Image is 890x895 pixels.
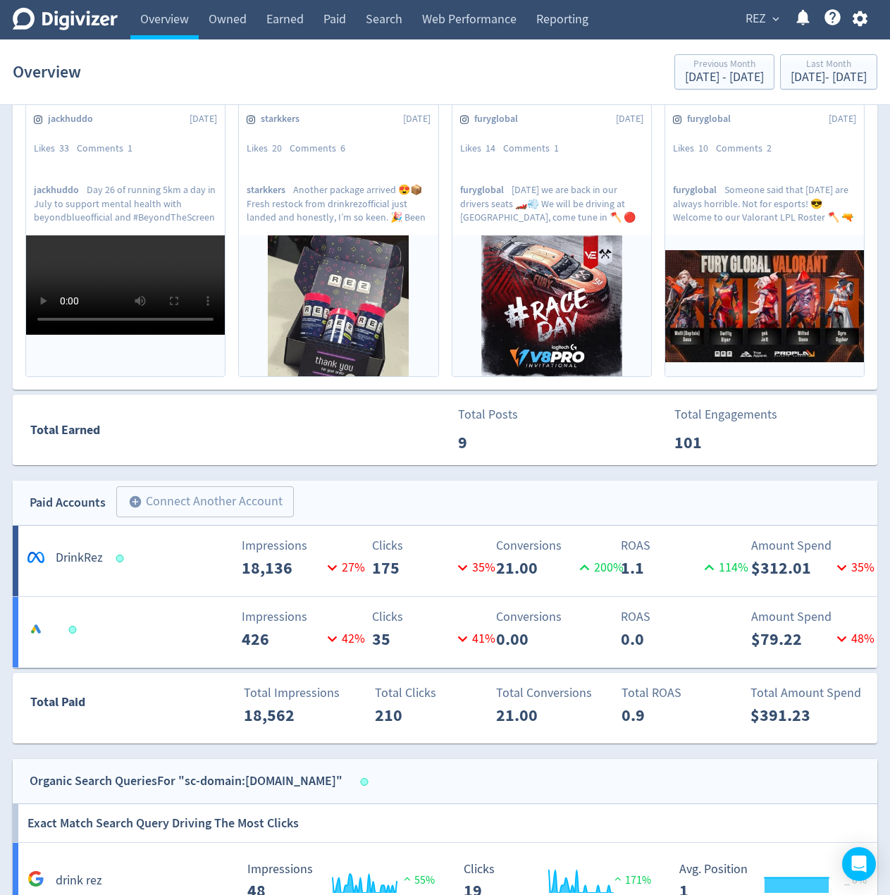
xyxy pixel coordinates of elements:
p: Total Clicks [375,684,502,703]
div: Organic Search Queries For "sc-domain:[DOMAIN_NAME]" [30,771,342,791]
p: 175 [372,555,453,581]
p: Conversions [496,607,624,626]
svg: Google Analytics [27,870,44,887]
div: Total Earned [13,420,445,440]
p: $391.23 [750,703,832,728]
span: 10 [698,142,708,154]
span: starkkers [247,183,293,197]
div: Likes [460,142,503,156]
span: 171% [611,873,651,887]
p: 426 [242,626,323,652]
p: Total Impressions [244,684,371,703]
span: 1 [554,142,559,154]
div: Likes [34,142,77,156]
p: Amount Spend [751,536,879,555]
span: [DATE] [190,112,217,126]
span: starkkers [261,112,307,126]
p: Impressions [242,536,369,555]
a: Total EarnedTotal Posts9Total Engagements101 [13,395,877,465]
span: 1 [128,142,132,154]
span: add_circle [128,495,142,509]
button: Last Month[DATE]- [DATE] [780,54,877,89]
p: 200 % [575,558,624,577]
button: Previous Month[DATE] - [DATE] [674,54,774,89]
p: 0.0 [621,626,702,652]
p: 9 [458,430,539,455]
div: Likes [673,142,716,156]
div: [DATE] - [DATE] [791,71,867,84]
p: ROAS [621,536,748,555]
a: *DrinkRezImpressions18,13627%Clicks17535%Conversions21.00200%ROAS1.1114%Amount Spend$312.0135% [13,526,877,596]
h6: Exact Match Search Query Driving The Most Clicks [27,804,299,842]
span: furyglobal [673,183,724,197]
span: expand_more [770,13,782,25]
p: ROAS [621,607,748,626]
a: starkkers[DATE]Likes20Comments6starkkersAnother package arrived 😍📦 Fresh restock from drinkrezoff... [239,104,438,376]
span: 14 [486,142,495,154]
p: 0.00 [496,626,577,652]
span: jackhuddo [34,183,87,197]
button: REZ [741,8,783,30]
a: furyglobal[DATE]Likes14Comments1furyglobal[DATE] we are back in our drivers seats 🏎️💨 We will be ... [452,104,651,376]
div: Last Month [791,59,867,71]
p: 18,136 [242,555,323,581]
img: positive-performance.svg [400,873,414,884]
span: [DATE] [829,112,856,126]
span: furyglobal [687,112,738,126]
p: 0.9 [622,703,703,728]
span: jackhuddo [48,112,101,126]
div: Paid Accounts [30,493,106,513]
span: Data last synced: 20 Aug 2025, 8:01pm (AEST) [69,626,81,634]
a: Connect Another Account [106,488,294,517]
h1: Overview [13,49,81,94]
p: Total Amount Spend [750,684,878,703]
p: Total Engagements [674,405,777,424]
span: [DATE] [403,112,431,126]
span: [DATE] [616,112,643,126]
div: Comments [503,142,567,156]
p: 21.00 [496,703,577,728]
p: $312.01 [751,555,832,581]
div: [DATE] - [DATE] [685,71,764,84]
p: 1.1 [621,555,700,581]
p: $79.22 [751,626,832,652]
p: 48 % [832,629,874,648]
span: furyglobal [460,183,512,197]
button: Connect Another Account [116,486,294,517]
span: Data last synced: 21 Aug 2025, 9:01am (AEST) [116,555,128,562]
p: Another package arrived 😍📦 Fresh restock from drinkrezofficial just landed and honestly, I’m so k... [247,183,430,223]
div: Likes [247,142,290,156]
p: 35 [372,626,453,652]
h5: DrinkRez [56,550,103,567]
a: jackhuddo[DATE]Likes33Comments1jackhuddoDay 26 of running 5km a day in July to support mental hea... [26,104,225,376]
p: Impressions [242,607,369,626]
span: 2 [767,142,772,154]
p: Total Conversions [496,684,624,703]
span: REZ [746,8,766,30]
span: Data last synced: 21 Aug 2025, 11:01am (AEST) [361,778,373,786]
h5: drink rez [56,872,102,889]
img: positive-performance.svg [611,873,625,884]
p: [DATE] we are back in our drivers seats 🏎️💨 We will be driving at [GEOGRAPHIC_DATA], come tune in... [460,183,643,223]
div: Comments [290,142,353,156]
p: Total Posts [458,405,539,424]
p: 101 [674,430,755,455]
p: Conversions [496,536,624,555]
p: Total ROAS [622,684,749,703]
p: 35 % [832,558,874,577]
span: 6 [340,142,345,154]
div: Open Intercom Messenger [842,847,876,881]
div: Comments [716,142,779,156]
p: 18,562 [244,703,325,728]
p: Day 26 of running 5km a day in July to support mental health with beyondblueofficial and #BeyondT... [34,183,217,223]
div: Total Paid [13,692,157,719]
p: Amount Spend [751,607,879,626]
span: 20 [272,142,282,154]
p: 114 % [700,558,748,577]
span: furyglobal [474,112,526,126]
div: Comments [77,142,140,156]
a: Impressions42642%Clicks3541%Conversions0.00ROAS0.0Amount Spend$79.2248% [13,597,877,667]
p: 210 [375,703,456,728]
span: 55% [400,873,435,887]
p: Someone said that [DATE] are always horrible. Not for esports! 😎 Welcome to our Valorant LPL Rost... [673,183,856,223]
